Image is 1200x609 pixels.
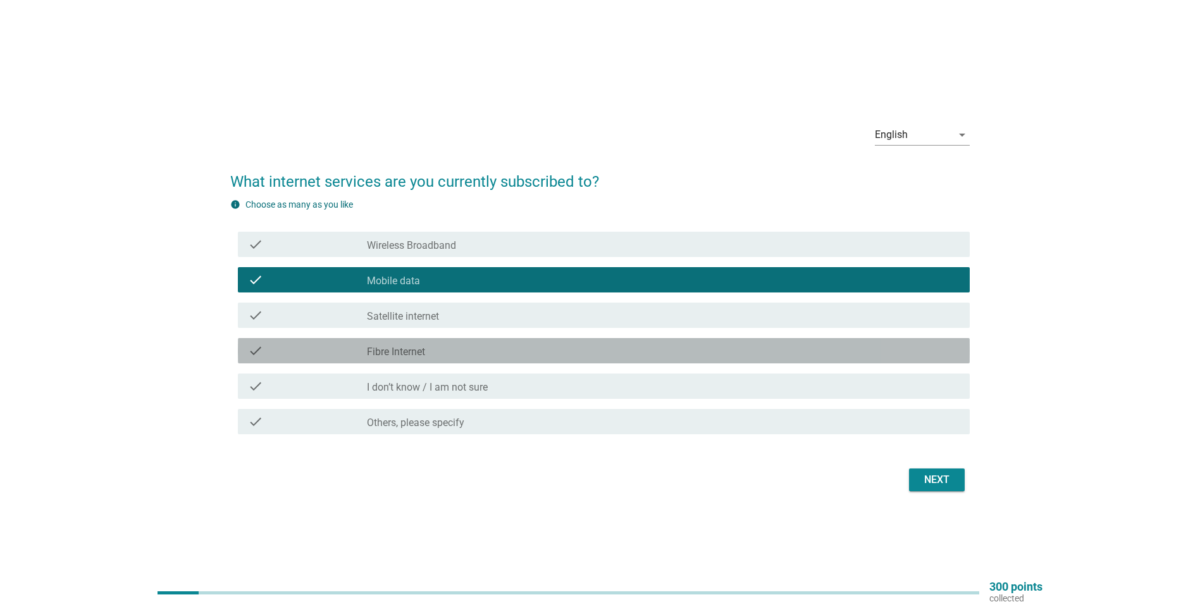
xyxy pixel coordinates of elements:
h2: What internet services are you currently subscribed to? [230,158,970,193]
i: check [248,237,263,252]
div: Next [919,472,955,487]
i: check [248,343,263,358]
label: I don’t know / I am not sure [367,381,488,394]
i: check [248,308,263,323]
i: info [230,199,240,210]
i: check [248,414,263,429]
div: English [875,129,908,141]
button: Next [909,468,965,491]
p: collected [989,593,1042,604]
label: Others, please specify [367,417,464,429]
label: Satellite internet [367,310,439,323]
label: Wireless Broadband [367,239,456,252]
p: 300 points [989,581,1042,593]
label: Mobile data [367,275,420,287]
label: Fibre Internet [367,346,425,358]
label: Choose as many as you like [245,199,353,210]
i: arrow_drop_down [955,127,970,142]
i: check [248,379,263,394]
i: check [248,272,263,287]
